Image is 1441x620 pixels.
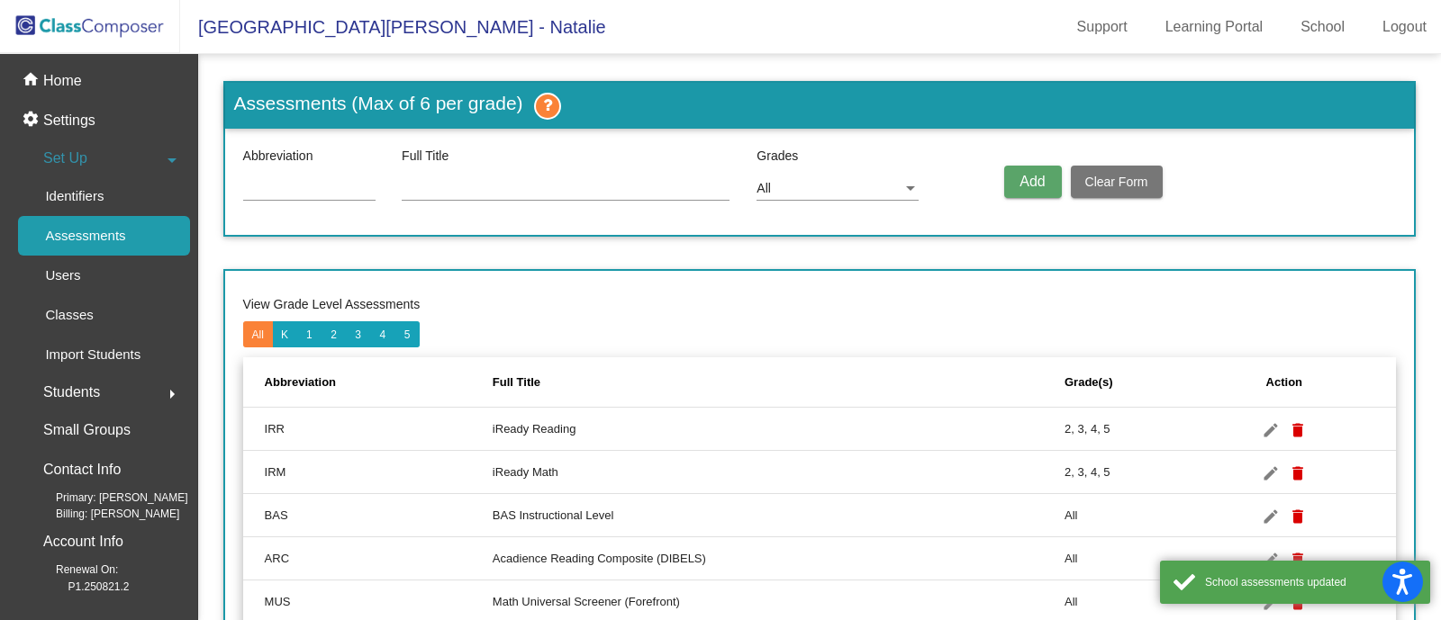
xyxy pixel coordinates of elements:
span: Primary: [PERSON_NAME] [27,490,188,506]
p: Import Students [45,344,140,365]
mat-icon: edit [1260,419,1282,441]
mat-label: Abbreviation [243,148,313,163]
mat-icon: edit [1260,549,1282,571]
mat-icon: arrow_drop_down [161,149,183,171]
td: IRR [243,408,493,451]
button: 4 [370,321,395,347]
mat-label: Full Title [402,148,449,163]
p: Classes [45,304,93,326]
mat-label: Grades [757,147,929,166]
td: BAS Instructional Level [493,494,1065,537]
p: Home [43,70,82,92]
span: Set Up [43,146,87,171]
th: Action [1193,357,1396,408]
p: Identifiers [45,185,104,207]
th: Full Title [493,357,1065,408]
td: BAS [243,494,493,537]
p: Settings [43,110,95,131]
div: School assessments updated [1205,574,1417,590]
mat-select-trigger: All [757,181,771,195]
p: Contact Info [43,457,121,482]
td: IRM [243,451,493,494]
mat-icon: delete [1287,549,1309,571]
th: Abbreviation [243,357,493,408]
button: Clear Form [1071,166,1163,198]
td: 2, 3, 4, 5 [1065,408,1193,451]
mat-icon: delete [1287,419,1309,441]
span: Renewal On: [27,562,118,578]
td: Acadience Reading Composite (DIBELS) [493,537,1065,580]
span: Clear Form [1085,175,1148,189]
mat-icon: delete [1287,463,1309,484]
mat-icon: edit [1260,463,1282,484]
p: Assessments [45,225,125,247]
td: iReady Math [493,451,1065,494]
a: Logout [1368,13,1441,41]
span: Add [1020,174,1045,189]
a: View Grade Level Assessments [243,297,421,311]
td: iReady Reading [493,408,1065,451]
button: 5 [394,321,420,347]
mat-icon: settings [22,110,43,131]
td: ARC [243,537,493,580]
p: Account Info [43,529,123,554]
mat-icon: edit [1260,506,1282,527]
td: 2, 3, 4, 5 [1065,451,1193,494]
td: All [1065,494,1193,537]
mat-icon: home [22,70,43,92]
button: 1 [296,321,322,347]
span: Students [43,380,100,405]
mat-icon: arrow_right [161,383,183,405]
p: Small Groups [43,418,131,443]
button: 2 [321,321,346,347]
h3: Assessments (Max of 6 per grade) [234,92,523,114]
button: 3 [346,321,371,347]
td: All [1065,537,1193,580]
button: All [243,321,273,347]
a: Support [1063,13,1142,41]
p: Users [45,265,80,286]
button: Add [1004,166,1062,198]
mat-icon: delete [1287,506,1309,527]
th: Grade(s) [1065,357,1193,408]
span: Billing: [PERSON_NAME] [27,506,179,522]
button: K [272,321,297,347]
span: [GEOGRAPHIC_DATA][PERSON_NAME] - Natalie [180,13,606,41]
a: Learning Portal [1151,13,1278,41]
a: School [1286,13,1359,41]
